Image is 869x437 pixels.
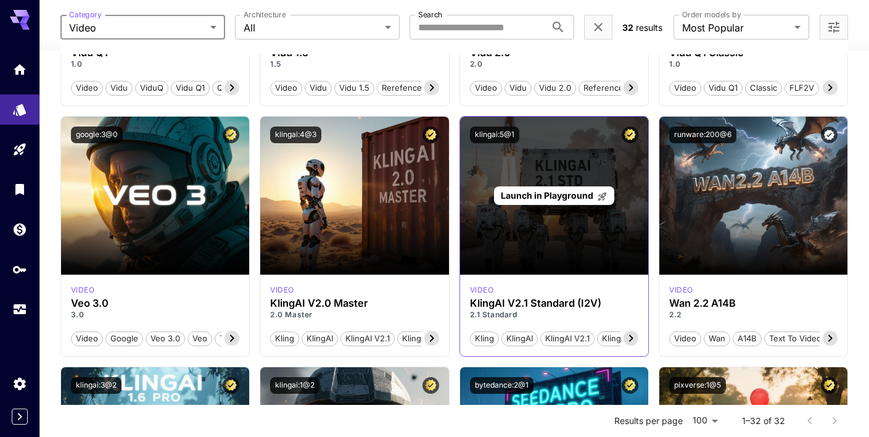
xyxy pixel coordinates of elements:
[704,330,730,346] button: Wan
[341,333,394,345] span: KlingAI v2.1
[764,330,826,346] button: Text To Video
[826,20,841,35] button: Open more filters
[340,330,395,346] button: KlingAI v2.1
[579,80,628,96] button: Reference
[305,82,331,94] span: Vidu
[71,80,103,96] button: Video
[146,333,184,345] span: Veo 3.0
[422,127,439,143] button: Certified Model – Vetted for best performance and includes a commercial license.
[244,9,286,20] label: Architecture
[669,285,693,296] div: wan_2_2_a14b_t2v
[669,377,726,394] button: pixverse:1@5
[72,82,102,94] span: Video
[541,333,594,345] span: KlingAI v2.1
[471,82,501,94] span: Video
[614,415,683,427] p: Results per page
[669,59,838,70] p: 1.0
[470,330,499,346] button: Kling
[470,127,519,143] button: klingai:5@1
[669,330,701,346] button: Video
[785,82,818,94] span: FLF2V
[270,330,299,346] button: Kling
[598,333,687,345] span: KlingAI v2.1 Standard
[422,377,439,394] button: Certified Model – Vetted for best performance and includes a commercial license.
[688,412,722,430] div: 100
[71,127,123,143] button: google:3@0
[271,82,302,94] span: Video
[470,80,502,96] button: Video
[670,82,701,94] span: Video
[72,333,102,345] span: Video
[71,298,239,309] h3: Veo 3.0
[69,9,102,20] label: Category
[821,377,838,394] button: Certified Model – Vetted for best performance and includes a commercial license.
[212,80,231,96] button: Q1
[69,20,205,35] span: Video
[71,285,95,296] p: video
[704,333,730,345] span: Wan
[746,82,781,94] span: Classic
[12,302,27,317] div: Usage
[669,80,701,96] button: Video
[302,330,338,346] button: KlingAI
[270,285,294,296] div: klingai_2_0_master
[71,377,121,394] button: klingai:3@2
[71,309,239,320] p: 3.0
[223,127,239,143] button: Certified Model – Vetted for best performance and includes a commercial license.
[742,415,785,427] p: 1–32 of 32
[636,22,662,33] span: results
[71,59,239,70] p: 1.0
[494,186,614,206] a: Launch in Playground
[682,9,741,20] label: Order models by
[171,82,209,94] span: Vidu Q1
[785,80,819,96] button: FLF2V
[105,330,143,346] button: Google
[302,333,337,345] span: KlingAI
[271,333,299,345] span: Kling
[821,127,838,143] button: Verified working
[669,298,838,309] h3: Wan 2.2 A14B
[535,82,575,94] span: Vidu 2.0
[471,333,498,345] span: Kling
[270,285,294,296] p: video
[136,82,168,94] span: ViduQ
[187,330,212,346] button: Veo
[215,333,239,345] span: T2V
[12,181,27,197] div: Library
[135,80,168,96] button: ViduQ
[12,376,27,391] div: Settings
[305,80,332,96] button: Vidu
[398,333,480,345] span: KlingAI v2.1 Master
[501,330,538,346] button: KlingAI
[12,142,27,157] div: Playground
[682,20,789,35] span: Most Popular
[12,222,27,237] div: Wallet
[470,309,638,320] p: 2.1 Standard
[622,127,638,143] button: Certified Model – Vetted for best performance and includes a commercial license.
[470,59,638,70] p: 2.0
[765,333,826,345] span: Text To Video
[334,80,374,96] button: Vidu 1.5
[622,22,633,33] span: 32
[670,333,701,345] span: Video
[106,333,142,345] span: Google
[270,59,439,70] p: 1.5
[704,82,742,94] span: Vidu Q1
[270,298,439,309] h3: KlingAI V2.0 Master
[105,80,133,96] button: Vidu
[597,330,688,346] button: KlingAI v2.1 Standard
[270,127,321,143] button: klingai:4@3
[505,80,532,96] button: Vidu
[270,80,302,96] button: Video
[377,80,427,96] button: Rerefence
[397,330,480,346] button: KlingAI v2.1 Master
[669,127,736,143] button: runware:200@6
[502,333,537,345] span: KlingAI
[244,20,380,35] span: All
[470,298,638,309] h3: KlingAI V2.1 Standard (I2V)
[579,82,628,94] span: Reference
[733,330,762,346] button: A14B
[540,330,595,346] button: KlingAI v2.1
